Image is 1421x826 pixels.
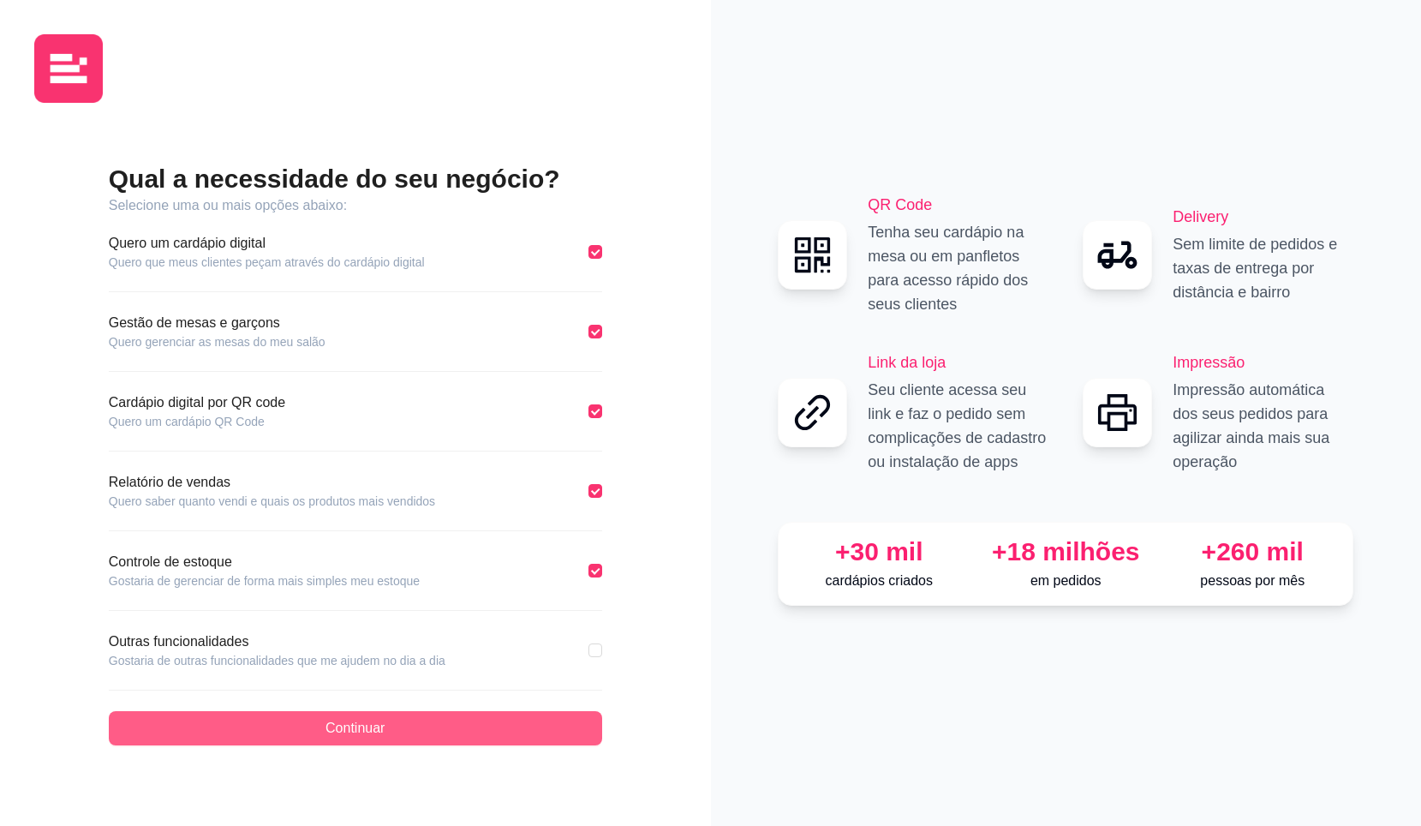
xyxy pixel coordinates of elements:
[109,195,602,216] article: Selecione uma ou mais opções abaixo:
[109,392,285,413] article: Cardápio digital por QR code
[109,572,420,590] article: Gostaria de gerenciar de forma mais simples meu estoque
[109,333,325,350] article: Quero gerenciar as mesas do meu salão
[868,193,1048,217] h2: QR Code
[868,378,1048,474] p: Seu cliente acessa seu link e faz o pedido sem complicações de cadastro ou instalação de apps
[868,220,1048,316] p: Tenha seu cardápio na mesa ou em panfletos para acesso rápido dos seus clientes
[1166,536,1339,567] div: +260 mil
[1166,571,1339,591] p: pessoas por mês
[979,571,1152,591] p: em pedidos
[109,493,435,510] article: Quero saber quanto vendi e quais os produtos mais vendidos
[1173,378,1353,474] p: Impressão automática dos seus pedidos para agilizar ainda mais sua operação
[109,254,425,271] article: Quero que meus clientes peçam através do cardápio digital
[1173,350,1353,374] h2: Impressão
[109,163,602,195] h2: Qual a necessidade do seu negócio?
[792,536,965,567] div: +30 mil
[868,350,1048,374] h2: Link da loja
[109,631,445,652] article: Outras funcionalidades
[1173,232,1353,304] p: Sem limite de pedidos e taxas de entrega por distância e bairro
[1173,205,1353,229] h2: Delivery
[109,552,420,572] article: Controle de estoque
[109,711,602,745] button: Continuar
[109,472,435,493] article: Relatório de vendas
[109,313,325,333] article: Gestão de mesas e garçons
[109,413,285,430] article: Quero um cardápio QR Code
[109,233,425,254] article: Quero um cardápio digital
[325,718,385,739] span: Continuar
[109,652,445,669] article: Gostaria de outras funcionalidades que me ajudem no dia a dia
[34,34,103,103] img: logo
[792,571,965,591] p: cardápios criados
[979,536,1152,567] div: +18 milhões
